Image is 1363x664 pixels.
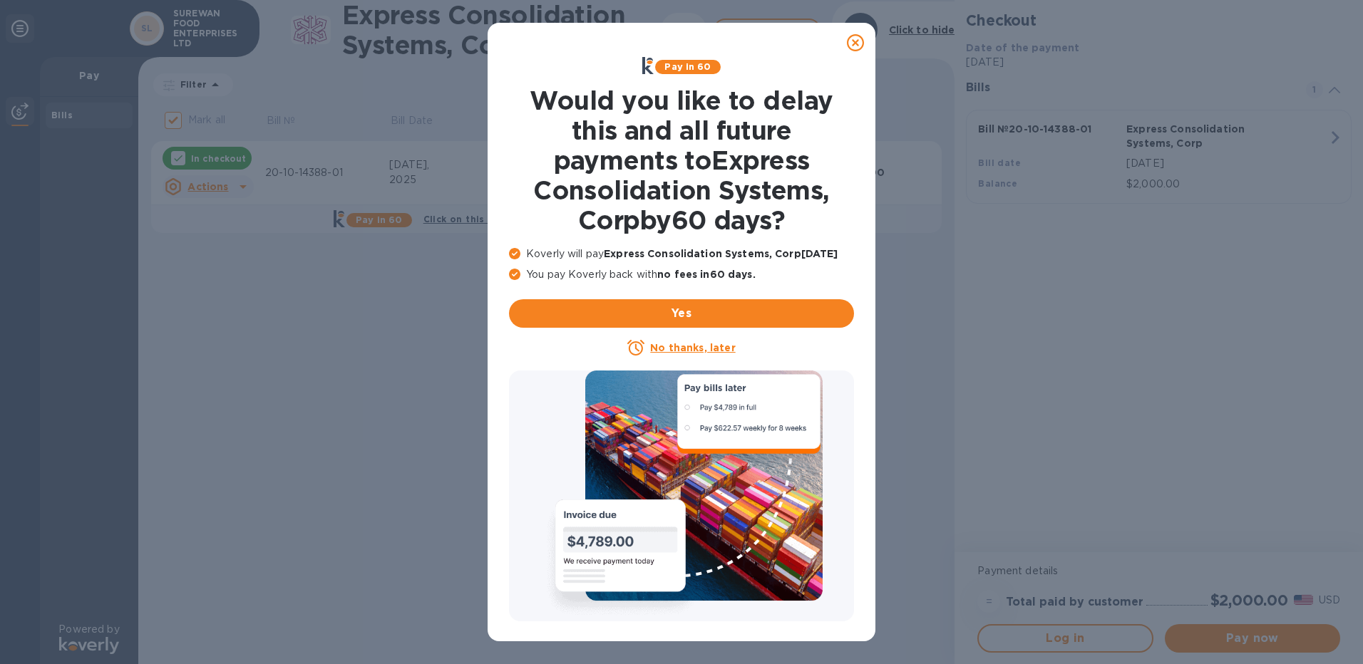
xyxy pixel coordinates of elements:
p: You pay Koverly back with [509,267,854,282]
p: Koverly will pay [509,247,854,261]
b: Pay in 60 [664,61,711,72]
b: no fees in 60 days . [657,269,755,280]
h1: Would you like to delay this and all future payments to Express Consolidation Systems, Corp by 60... [509,85,854,235]
b: Express Consolidation Systems, Corp [DATE] [604,248,838,259]
u: No thanks, later [650,342,735,353]
span: Yes [520,305,843,322]
button: Yes [509,299,854,328]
